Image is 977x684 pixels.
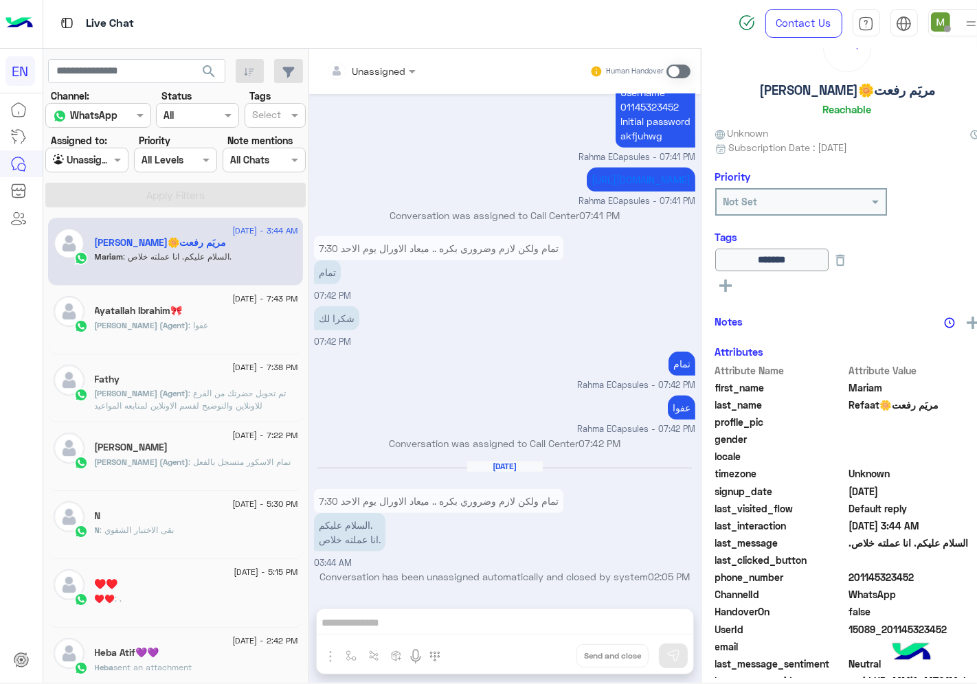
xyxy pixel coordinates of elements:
p: 10/9/2025, 7:42 PM [314,306,359,330]
h5: Heba Atif💜💜 [95,647,159,659]
button: search [192,59,226,89]
p: 10/9/2025, 7:42 PM [669,352,695,376]
p: 10/9/2025, 7:42 PM [314,260,341,284]
img: WhatsApp [74,525,88,538]
div: loading... [827,28,867,68]
span: Unknown [715,126,769,140]
span: first_name [715,380,846,395]
h6: Notes [715,315,743,328]
span: timezone [715,466,846,481]
span: [DATE] - 7:22 PM [233,429,298,442]
a: tab [853,9,880,38]
p: Conversation was assigned to Call Center [314,208,695,223]
span: last_clicked_button [715,553,846,567]
span: HandoverOn [715,604,846,619]
h5: N [95,510,101,522]
span: Mariam [95,251,124,262]
label: Note mentions [227,133,293,148]
img: defaultAdmin.png [54,296,85,327]
span: [PERSON_NAME] (Agent) [95,320,189,330]
h5: Fathy [95,374,120,385]
img: tab [58,14,76,32]
span: عفوا [189,320,209,330]
img: WhatsApp [74,661,88,675]
label: Tags [249,89,271,103]
h6: Priority [715,170,751,183]
p: 10/9/2025, 7:41 PM [616,80,695,148]
span: search [201,63,217,80]
span: 07:42 PM [579,437,620,449]
p: Conversation has been unassigned automatically and closed by system [314,569,695,584]
span: ChannelId [715,587,846,602]
span: Rahma ECapsules - 07:42 PM [577,423,695,436]
label: Priority [139,133,170,148]
span: last_name [715,398,846,412]
h5: Mostafa Shaheen [95,442,168,453]
span: last_visited_flow [715,501,846,516]
img: defaultAdmin.png [54,365,85,396]
p: Live Chat [86,14,134,33]
span: . [115,593,122,604]
span: profile_pic [715,415,846,429]
span: [DATE] - 7:38 PM [233,361,298,374]
h6: Attributes [715,345,764,358]
button: Apply Filters [45,183,306,207]
img: defaultAdmin.png [54,638,85,669]
div: EN [5,56,35,86]
img: hulul-logo.png [888,629,936,677]
label: Status [161,89,192,103]
img: WhatsApp [74,319,88,333]
span: gender [715,432,846,446]
span: last_interaction [715,518,846,533]
p: Conversation was assigned to Call Center [314,436,695,451]
img: spinner [739,14,755,31]
small: Human Handover [606,66,664,77]
span: [DATE] - 3:44 AM [233,225,298,237]
span: signup_date [715,484,846,499]
span: بقى الاختبار الشفوي [100,525,175,535]
h5: [PERSON_NAME]🌼مريَم رفعت [759,82,935,98]
span: 07:42 PM [314,337,351,347]
img: Logo [5,9,33,38]
p: 11/9/2025, 3:44 AM [314,513,385,551]
span: last_message_sentiment [715,657,846,671]
img: userImage [931,12,950,32]
a: Contact Us [765,9,842,38]
p: 10/9/2025, 7:42 PM [668,396,695,420]
span: phone_number [715,570,846,584]
span: ♥️♥️ [95,593,115,604]
img: WhatsApp [74,593,88,606]
label: Assigned to: [51,133,107,148]
span: [PERSON_NAME] (Agent) [95,457,189,467]
span: Attribute Name [715,363,846,378]
img: tab [858,16,874,32]
img: WhatsApp [74,251,88,265]
img: defaultAdmin.png [54,433,85,464]
span: [DATE] - 5:30 PM [233,498,298,510]
img: defaultAdmin.png [54,501,85,532]
span: 02:05 PM [648,571,690,582]
span: 07:42 PM [314,290,351,301]
span: Heba [95,662,114,672]
img: defaultAdmin.png [54,569,85,600]
img: WhatsApp [74,388,88,402]
p: 10/9/2025, 7:41 PM [587,168,695,192]
h6: [DATE] [467,461,543,471]
span: 07:41 PM [579,209,620,221]
span: Rahma ECapsules - 07:41 PM [579,195,695,208]
p: 10/9/2025, 7:42 PM [314,236,563,260]
span: [DATE] - 7:43 PM [233,293,298,305]
span: 03:44 AM [314,558,352,568]
label: Channel: [51,89,89,103]
span: [PERSON_NAME] (Agent) [95,388,189,398]
span: last_message [715,536,846,550]
h5: Mariam Refaat🌼مريَم رفعت [95,237,227,249]
img: defaultAdmin.png [54,228,85,259]
span: Subscription Date : [DATE] [728,140,847,155]
span: [DATE] - 5:15 PM [234,566,298,578]
span: N [95,525,100,535]
h5: Ayatallah Ibrahim🎀 [95,305,183,317]
span: sent an attachment [114,662,192,672]
button: Send and close [576,644,649,668]
span: email [715,639,846,654]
